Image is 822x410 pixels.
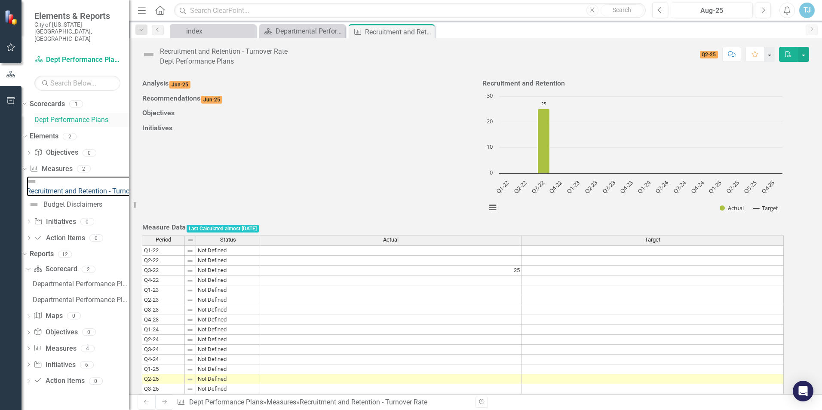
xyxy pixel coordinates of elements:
div: 4 [81,345,95,352]
div: Open Intercom Messenger [793,381,813,401]
div: index [186,26,254,37]
a: Departmental Performance Plans [31,277,129,291]
img: Not Defined [29,199,39,210]
button: TJ [799,3,815,18]
td: Q2-22 [142,256,185,266]
td: Not Defined [196,266,260,275]
td: Q2-24 [142,335,185,345]
a: Action Items [34,376,84,386]
div: 0 [83,149,96,156]
a: Initiatives [34,217,76,227]
a: Objectives [34,327,77,337]
text: Q2-24 [653,178,670,195]
div: 0 [80,218,94,225]
a: Maps [34,311,62,321]
td: Q3-23 [142,305,185,315]
text: Q3-25 [742,179,758,195]
text: Q3-24 [672,178,688,195]
h3: Analysis [142,80,169,87]
text: Q1-24 [636,178,652,195]
text: 0 [490,168,493,176]
text: 30 [487,92,493,99]
div: Chart. Highcharts interactive chart. [482,92,809,221]
img: 8DAGhfEEPCf229AAAAAElFTkSuQmCC [187,277,193,284]
td: Not Defined [196,305,260,315]
span: Last Calculated almost [DATE] [187,225,259,233]
div: 1 [69,100,83,107]
a: index [172,26,254,37]
div: 2 [63,133,77,140]
td: Not Defined [196,275,260,285]
a: Dept Performance Plans [34,55,120,65]
span: Q2-25 [700,51,718,58]
div: Recruitment and Retention - Turnover Rate [300,398,427,406]
img: 8DAGhfEEPCf229AAAAAElFTkSuQmCC [187,346,193,353]
td: Q3-22 [142,266,185,275]
div: 2 [77,165,91,173]
a: Measures [30,164,72,174]
img: 8DAGhfEEPCf229AAAAAElFTkSuQmCC [187,287,193,294]
td: Q1-24 [142,325,185,335]
text: Q2-22 [512,179,528,195]
img: 8DAGhfEEPCf229AAAAAElFTkSuQmCC [187,317,193,324]
td: Not Defined [196,325,260,335]
td: Q2-25 [142,374,185,384]
text: Q4-25 [760,179,776,195]
td: Q3-25 [142,384,185,394]
img: 8DAGhfEEPCf229AAAAAElFTkSuQmCC [187,248,193,254]
td: Not Defined [196,315,260,325]
img: Not Defined [27,176,37,187]
td: Q2-23 [142,295,185,305]
a: Budget Disclaimers [27,198,102,211]
div: » » [177,398,469,407]
div: Recruitment and Retention - Turnover Rate [27,187,154,196]
text: Q1-23 [565,179,581,195]
img: 8DAGhfEEPCf229AAAAAElFTkSuQmCC [187,327,193,334]
td: Q1-22 [142,245,185,256]
td: Not Defined [196,256,260,266]
a: Dept Performance Plans [189,398,263,406]
div: 2 [82,266,95,273]
img: ClearPoint Strategy [4,10,19,25]
a: Measures [267,398,296,406]
a: Objectives [34,148,78,158]
span: Jun-25 [169,81,190,89]
a: Recruitment and Retention - Turnover Rate [27,176,154,196]
div: Departmental Performance Plans [33,280,129,288]
a: Scorecard [34,264,77,274]
td: Q4-22 [142,275,185,285]
text: 20 [487,117,493,125]
img: 8DAGhfEEPCf229AAAAAElFTkSuQmCC [187,297,193,304]
img: 8DAGhfEEPCf229AAAAAElFTkSuQmCC [187,366,193,373]
button: Aug-25 [671,3,753,18]
small: City of [US_STATE][GEOGRAPHIC_DATA], [GEOGRAPHIC_DATA] [34,21,120,42]
a: Dept Performance Plans [34,115,129,125]
a: Measures [34,344,76,354]
td: Q4-24 [142,355,185,364]
td: Not Defined [196,245,260,256]
a: Departmental Performance Plans - 3 Columns [31,293,129,307]
h3: Recruitment and Retention [482,80,565,87]
td: Q1-23 [142,285,185,295]
h3: Objectives [142,109,175,117]
text: 10 [487,143,493,150]
img: 8DAGhfEEPCf229AAAAAElFTkSuQmCC [187,267,193,274]
text: Q4-24 [689,178,705,195]
svg: Interactive chart [482,92,787,221]
a: Elements [30,132,58,141]
td: Not Defined [196,335,260,345]
button: View chart menu, Chart [487,202,499,214]
div: 0 [67,312,81,320]
text: Q4-23 [618,179,634,195]
div: 0 [82,329,96,336]
input: Search Below... [34,76,120,91]
div: Budget Disclaimers [43,201,102,208]
img: 8DAGhfEEPCf229AAAAAElFTkSuQmCC [187,307,193,314]
text: Q3-22 [530,179,546,195]
span: Jun-25 [201,96,222,104]
button: Search [601,4,644,16]
span: Elements & Reports [34,11,120,21]
a: Scorecards [30,99,65,109]
text: Q3-23 [601,179,616,195]
input: Search ClearPoint... [174,3,646,18]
